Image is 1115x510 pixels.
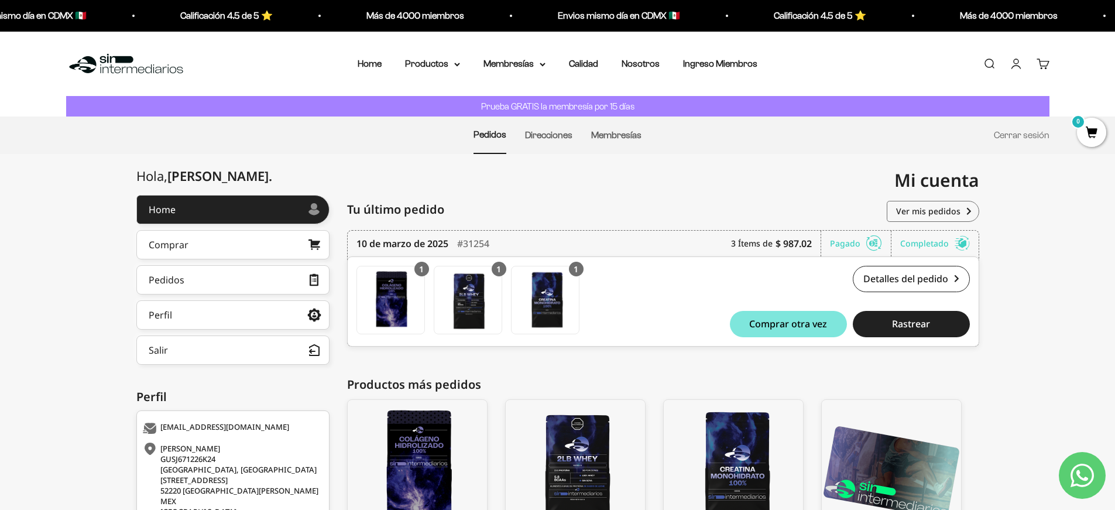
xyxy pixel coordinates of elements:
b: $ 987.02 [776,237,812,251]
div: Completado [900,231,970,256]
p: Prueba GRATIS la membresía por 15 días [478,99,637,114]
a: Cerrar sesión [994,130,1049,140]
a: Nosotros [622,59,660,69]
a: Suplemento Colágeno Hidrolizado - 300g [356,266,425,334]
a: Envios mismo día en CDMX 🇲🇽 [552,11,674,20]
a: Membresías [591,130,641,140]
span: [PERSON_NAME] [167,167,272,184]
div: Productos más pedidos [347,376,979,393]
a: Direcciones [525,130,572,140]
a: Más de 4000 miembros [954,11,1052,20]
div: Hola, [136,169,272,183]
a: Perfil [136,300,330,330]
div: Salir [149,345,168,355]
div: Pedidos [149,275,184,285]
div: Perfil [136,388,330,406]
a: Detalles del pedido [853,266,970,292]
div: Home [149,205,176,214]
img: Translation missing: es.Suplemento Colágeno Hidrolizado - 300g [357,266,424,334]
span: Comprar otra vez [749,319,827,328]
a: Más de 4000 miembros [361,11,458,20]
div: 1 [414,262,429,276]
a: Calificación 4.5 de 5 ⭐️ [768,11,860,20]
a: Comprar [136,230,330,259]
button: Rastrear [853,311,970,337]
span: Mi cuenta [894,168,979,192]
a: Proteína Whey - 910g - Chocolate 2lb [434,266,502,334]
button: Salir [136,336,330,365]
time: 10 de marzo de 2025 [356,237,448,251]
span: . [269,167,272,184]
a: Pedidos [136,265,330,295]
mark: 0 [1071,115,1085,129]
div: 1 [569,262,584,276]
div: [EMAIL_ADDRESS][DOMAIN_NAME] [143,423,320,434]
span: Rastrear [892,319,930,328]
summary: Productos [405,56,460,71]
div: 3 Ítems de [731,231,821,256]
a: Ingreso Miembros [683,59,757,69]
a: Suplemento Creatina Monohidrato - 300g [511,266,579,334]
img: Translation missing: es.Proteína Whey - 910g - Chocolate 2lb [434,266,502,334]
div: Comprar [149,240,188,249]
a: Calidad [569,59,598,69]
div: #31254 [457,231,489,256]
a: Pedidos [474,129,506,139]
div: Pagado [830,231,891,256]
a: Calificación 4.5 de 5 ⭐️ [174,11,267,20]
summary: Membresías [483,56,546,71]
img: Translation missing: es.Suplemento Creatina Monohidrato - 300g [512,266,579,334]
a: Home [358,59,382,69]
span: Tu último pedido [347,201,444,218]
div: Perfil [149,310,172,320]
a: 0 [1077,127,1106,140]
a: Home [136,195,330,224]
button: Comprar otra vez [730,311,847,337]
div: 1 [492,262,506,276]
a: Ver mis pedidos [887,201,979,222]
